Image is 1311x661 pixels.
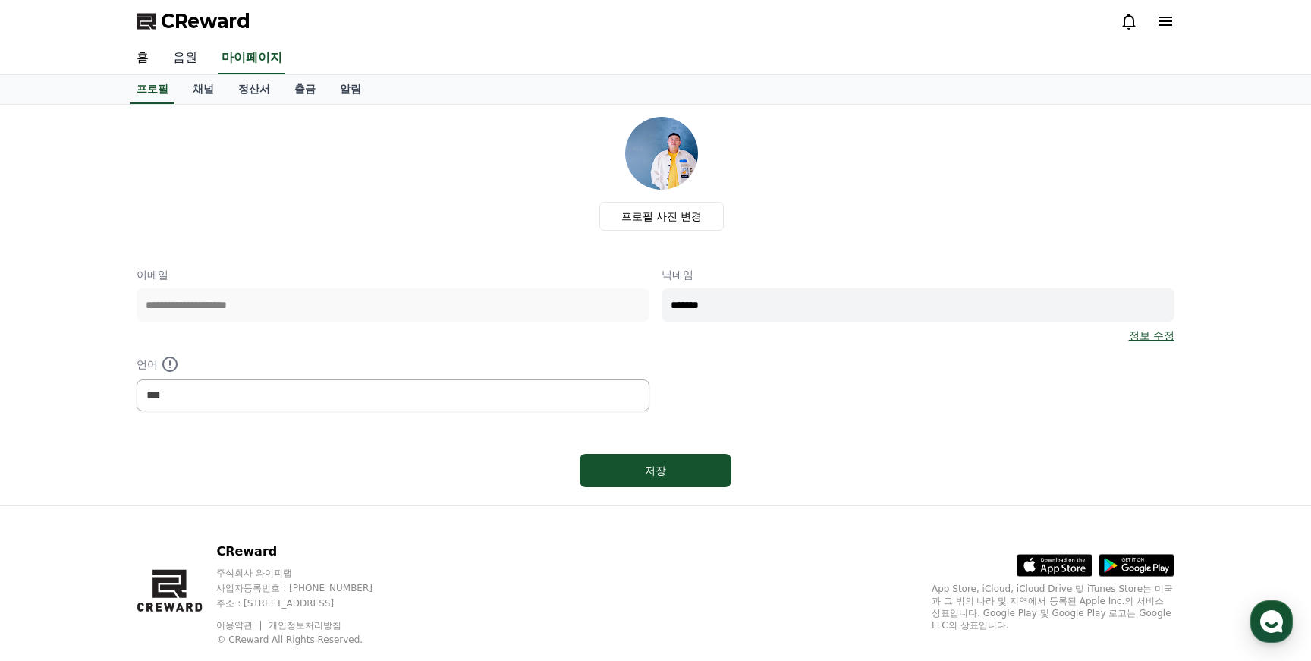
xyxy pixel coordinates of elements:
a: 홈 [5,481,100,519]
a: 이용약관 [216,620,264,631]
img: profile_image [625,117,698,190]
a: 홈 [124,42,161,74]
p: 주소 : [STREET_ADDRESS] [216,597,401,609]
p: 주식회사 와이피랩 [216,567,401,579]
a: 음원 [161,42,209,74]
div: 저장 [610,463,701,478]
button: 저장 [580,454,731,487]
a: 개인정보처리방침 [269,620,341,631]
p: 사업자등록번호 : [PHONE_NUMBER] [216,582,401,594]
a: 설정 [196,481,291,519]
a: 정보 수정 [1129,328,1174,343]
p: App Store, iCloud, iCloud Drive 및 iTunes Store는 미국과 그 밖의 나라 및 지역에서 등록된 Apple Inc.의 서비스 상표입니다. Goo... [932,583,1174,631]
a: 프로필 [130,75,174,104]
span: 홈 [48,504,57,516]
a: 채널 [181,75,226,104]
a: 출금 [282,75,328,104]
a: 마이페이지 [218,42,285,74]
p: 닉네임 [662,267,1174,282]
span: 설정 [234,504,253,516]
a: CReward [137,9,250,33]
p: 언어 [137,355,649,373]
p: CReward [216,543,401,561]
span: 대화 [139,505,157,517]
p: © CReward All Rights Reserved. [216,634,401,646]
span: CReward [161,9,250,33]
a: 대화 [100,481,196,519]
a: 정산서 [226,75,282,104]
a: 알림 [328,75,373,104]
p: 이메일 [137,267,649,282]
label: 프로필 사진 변경 [599,202,725,231]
